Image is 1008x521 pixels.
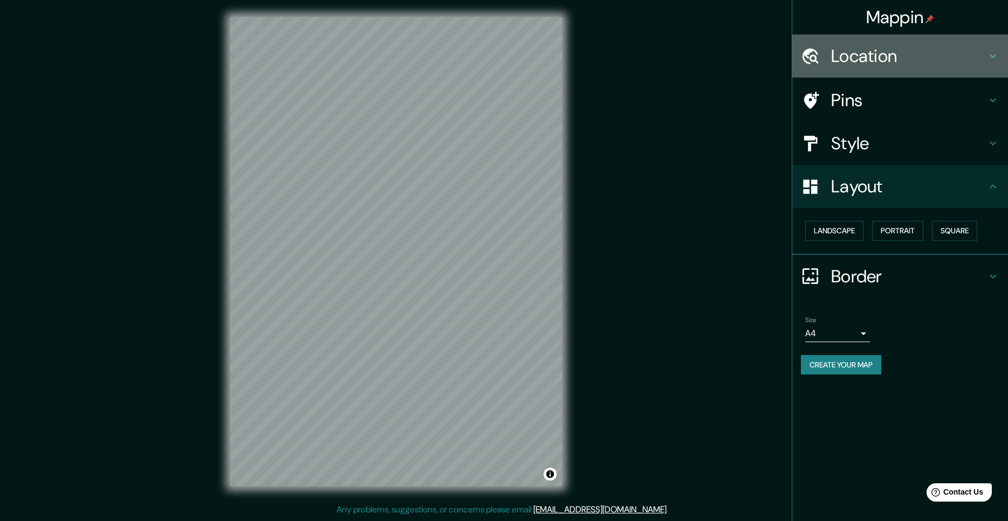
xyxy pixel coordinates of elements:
canvas: Map [230,17,562,486]
img: pin-icon.png [925,15,934,23]
button: Landscape [805,221,863,241]
button: Portrait [872,221,923,241]
div: Location [792,34,1008,78]
a: [EMAIL_ADDRESS][DOMAIN_NAME] [533,504,667,515]
h4: Pins [831,89,986,111]
h4: Mappin [866,6,935,28]
iframe: Help widget launcher [912,479,996,509]
button: Square [932,221,977,241]
div: . [670,503,672,516]
h4: Border [831,266,986,287]
h4: Location [831,45,986,67]
button: Toggle attribution [544,468,557,481]
label: Size [805,315,817,324]
p: Any problems, suggestions, or concerns please email . [337,503,668,516]
div: Pins [792,79,1008,122]
div: . [668,503,670,516]
div: Layout [792,165,1008,208]
div: A4 [805,325,870,342]
h4: Style [831,133,986,154]
h4: Layout [831,176,986,197]
div: Style [792,122,1008,165]
div: Border [792,255,1008,298]
button: Create your map [801,355,881,375]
